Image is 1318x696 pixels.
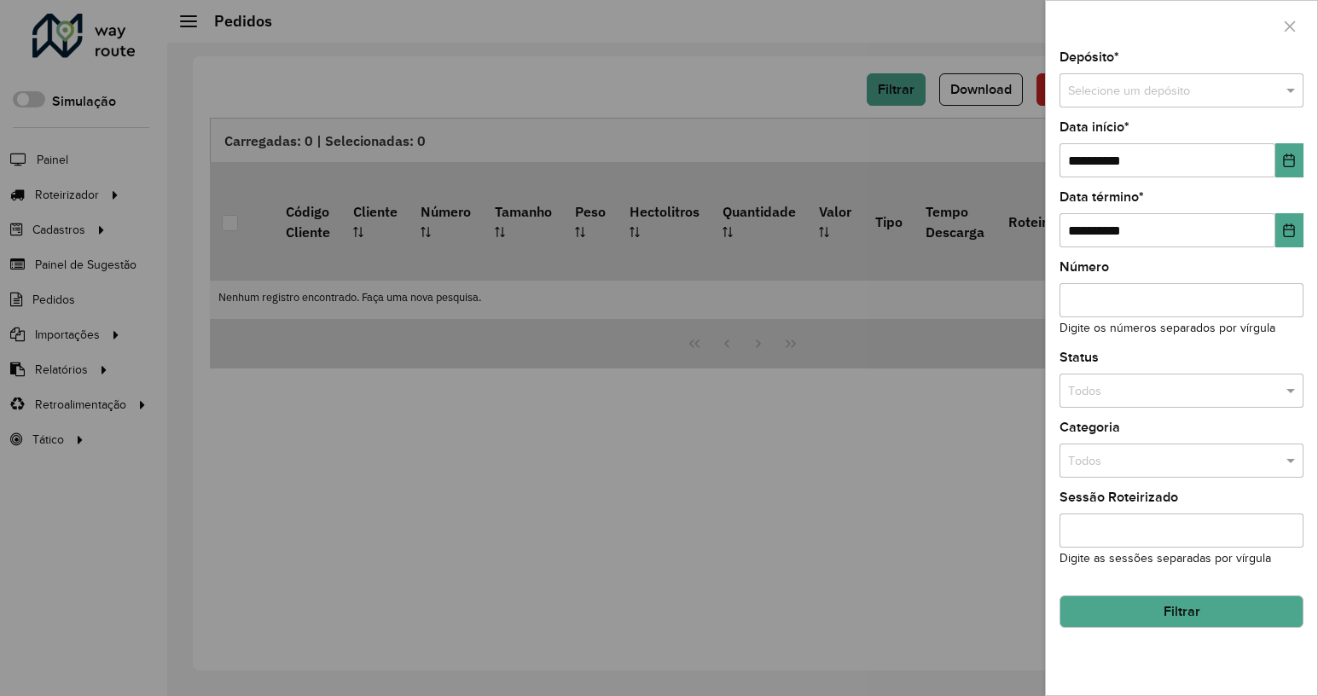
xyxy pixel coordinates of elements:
label: Data término [1060,187,1144,207]
button: Filtrar [1060,595,1303,628]
button: Choose Date [1275,213,1303,247]
label: Data início [1060,117,1129,137]
label: Sessão Roteirizado [1060,487,1178,507]
label: Depósito [1060,47,1119,67]
small: Digite os números separados por vírgula [1060,322,1275,334]
small: Digite as sessões separadas por vírgula [1060,552,1271,565]
label: Status [1060,347,1099,368]
label: Número [1060,257,1109,277]
label: Categoria [1060,417,1120,438]
button: Choose Date [1275,143,1303,177]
